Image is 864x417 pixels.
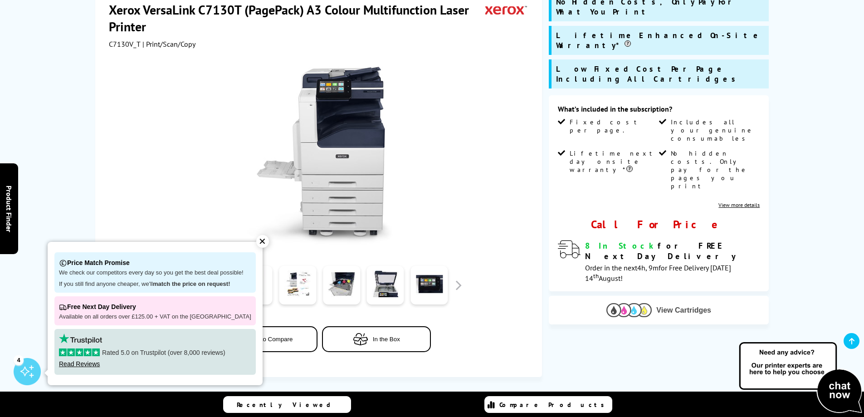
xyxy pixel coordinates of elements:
span: Lifetime Enhanced On-Site Warranty* [556,30,764,50]
button: In the Box [322,326,431,352]
span: 8 In Stock [585,240,658,251]
img: stars-5.svg [59,348,100,356]
p: Available on all orders over £125.00 + VAT on the [GEOGRAPHIC_DATA] [59,313,251,321]
span: | Print/Scan/Copy [142,39,195,49]
img: Cartridges [606,303,652,317]
p: Price Match Promise [59,257,251,269]
p: If you still find anyone cheaper, we'll [59,280,251,288]
span: ContractFaqModal [671,118,758,142]
span: Add to Compare [249,336,293,343]
span: ContractFaqModal [570,118,657,134]
p: Free Next Day Delivery [59,301,251,313]
span: In the Box [373,336,400,343]
p: Rated 5.0 on Trustpilot (over 8,000 reviews) [59,348,251,357]
a: PaysOffersModal [718,201,760,208]
sup: th [593,272,599,280]
span: Low Fixed Cost Per Page Including All Cartridges [556,64,764,84]
button: View Cartridges [556,303,762,318]
span: ContractFaqModal [570,149,657,174]
img: Xerox VersaLink C7130T (PagePack) [231,67,409,245]
a: Compare Products [484,396,612,413]
div: 4 [14,355,24,365]
span: 4h, 9m [637,263,659,272]
img: Open Live Chat window [737,341,864,415]
span: Order in the next for Free Delivery [DATE] 14 August! [585,263,731,283]
img: trustpilot rating [59,334,102,344]
span: Compare Products [499,401,609,409]
div: modal_delivery [558,240,760,282]
span: View Cartridges [656,306,711,314]
div: Call For Price [558,217,760,231]
span: Recently Viewed [237,401,340,409]
a: Read Reviews [59,360,100,368]
button: Add to Compare [209,326,317,352]
h1: Xerox VersaLink C7130T (PagePack) A3 Colour Multifunction Laser Printer [109,1,485,35]
div: ✕ [256,235,269,248]
div: for FREE Next Day Delivery [585,240,760,261]
p: We check our competitors every day so you get the best deal possible! [59,269,251,277]
strong: match the price on request! [153,280,230,287]
span: C7130V_T [109,39,141,49]
span: ContractFaqModal [671,149,758,190]
span: Product Finder [5,185,14,232]
img: Xerox [485,1,527,18]
div: What’s included in the subscription? [558,104,760,118]
a: Recently Viewed [223,396,351,413]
